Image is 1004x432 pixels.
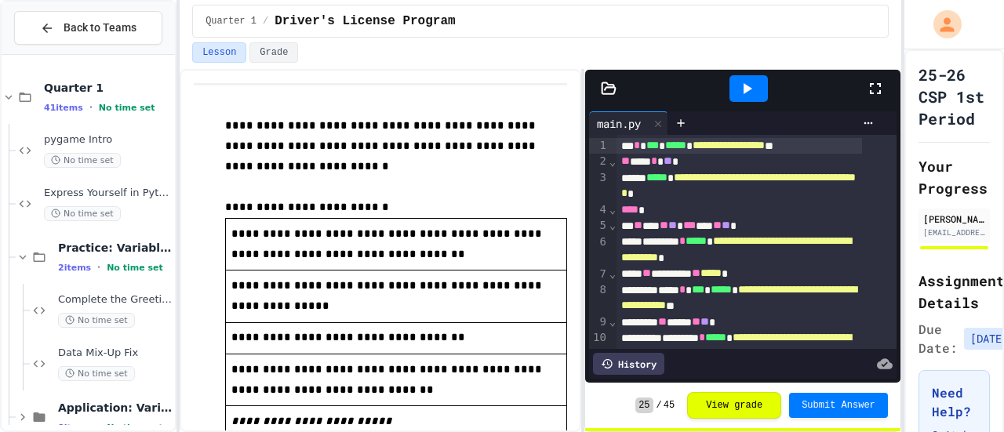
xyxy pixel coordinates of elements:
[44,153,121,168] span: No time set
[589,170,609,202] div: 3
[657,399,662,412] span: /
[589,154,609,169] div: 2
[58,347,172,360] span: Data Mix-Up Fix
[609,219,617,231] span: Fold line
[917,6,966,42] div: My Account
[609,267,617,280] span: Fold line
[263,15,268,27] span: /
[44,81,172,95] span: Quarter 1
[589,314,609,330] div: 9
[58,293,172,307] span: Complete the Greeting
[192,42,246,63] button: Lesson
[589,267,609,282] div: 7
[589,115,649,132] div: main.py
[107,263,163,273] span: No time set
[44,133,172,147] span: pygame Intro
[589,202,609,218] div: 4
[589,330,609,378] div: 10
[275,12,455,31] span: Driver's License Program
[97,261,100,274] span: •
[609,203,617,216] span: Fold line
[249,42,298,63] button: Grade
[589,282,609,314] div: 8
[919,270,990,314] h2: Assignment Details
[923,212,985,226] div: [PERSON_NAME]
[58,313,135,328] span: No time set
[589,138,609,154] div: 1
[44,103,83,113] span: 41 items
[14,11,162,45] button: Back to Teams
[687,392,781,419] button: View grade
[99,103,155,113] span: No time set
[58,263,91,273] span: 2 items
[802,399,875,412] span: Submit Answer
[58,241,172,255] span: Practice: Variables/Print
[44,187,172,200] span: Express Yourself in Python!
[664,399,675,412] span: 45
[589,111,668,135] div: main.py
[609,315,617,328] span: Fold line
[919,320,958,358] span: Due Date:
[44,206,121,221] span: No time set
[635,398,653,413] span: 25
[609,155,617,168] span: Fold line
[919,64,990,129] h1: 25-26 CSP 1st Period
[89,101,93,114] span: •
[206,15,256,27] span: Quarter 1
[58,401,172,415] span: Application: Variables/Print
[589,234,609,267] div: 6
[923,227,985,238] div: [EMAIL_ADDRESS][DOMAIN_NAME]
[789,393,888,418] button: Submit Answer
[64,20,136,36] span: Back to Teams
[589,218,609,234] div: 5
[919,155,990,199] h2: Your Progress
[932,383,977,421] h3: Need Help?
[58,366,135,381] span: No time set
[593,353,664,375] div: History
